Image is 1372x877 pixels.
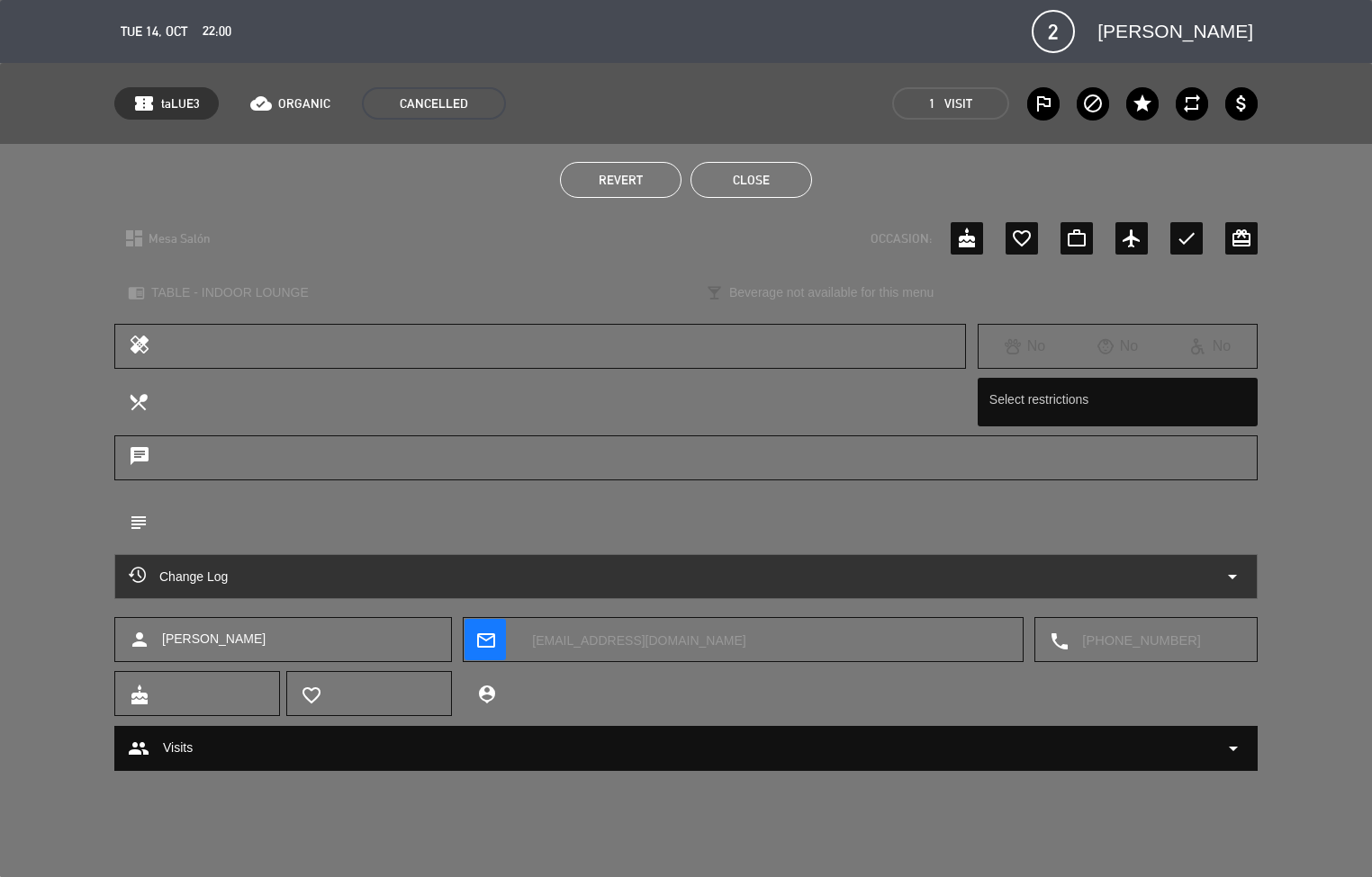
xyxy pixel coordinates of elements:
span: Revert [599,173,643,187]
button: Revert [560,162,681,198]
i: cake [956,228,978,249]
i: local_bar [706,284,723,301]
i: airplanemode_active [1121,228,1142,249]
span: [PERSON_NAME] [162,629,266,649]
span: 2 [1032,10,1075,53]
i: chrome_reader_mode [128,284,145,301]
i: healing [129,334,150,359]
span: arrow_drop_down [1223,738,1244,759]
i: repeat [1181,93,1203,114]
i: outlined_flag [1033,93,1054,114]
span: ORGANIC [278,94,330,114]
i: favorite_border [301,685,320,704]
i: check [1176,228,1197,249]
i: cake [129,685,149,704]
span: Tue 14, Oct [121,21,187,42]
i: person [129,629,150,650]
i: card_giftcard [1231,228,1252,249]
span: Visits [163,738,193,758]
span: Beverage not available for this menu [729,282,934,303]
i: person_pin [476,684,496,703]
i: mail_outline [475,630,495,649]
span: group [128,738,149,759]
i: local_dining [128,391,148,411]
i: dashboard [123,228,145,249]
em: Visit [944,94,972,114]
span: 1 [929,94,935,114]
span: OCCASION: [871,228,932,249]
i: arrow_drop_down [1222,566,1243,587]
i: attach_money [1231,93,1252,114]
div: No [1164,335,1257,358]
i: star [1132,93,1153,114]
i: local_phone [1049,631,1069,650]
span: CANCELLED [362,87,506,120]
span: 22:00 [203,21,231,42]
i: favorite_border [1011,228,1033,249]
span: TABLE - INDOOR LOUNGE [151,282,309,303]
div: No [979,335,1071,358]
div: No [1071,335,1164,358]
i: work_outline [1066,228,1088,249]
button: Close [691,162,812,198]
span: taLUE3 [161,94,200,114]
span: Mesa Salón [149,228,211,249]
span: Change Log [129,566,228,587]
i: block [1082,93,1104,114]
i: subject [128,512,148,532]
span: confirmation_number [133,93,155,114]
i: chat [129,445,150,470]
span: [PERSON_NAME] [1097,16,1253,47]
i: cloud_done [250,93,272,114]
